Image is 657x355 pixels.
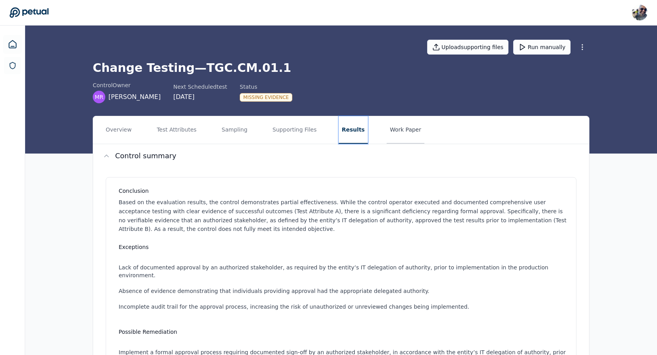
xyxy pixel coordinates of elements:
h3: Exceptions [119,243,567,251]
button: Results [339,116,368,144]
h1: Change Testing — TGC.CM.01.1 [93,61,589,75]
button: Work Paper [387,116,424,144]
button: Uploadsupporting files [427,40,509,55]
button: Sampling [218,116,251,144]
nav: Tabs [93,116,589,144]
span: [PERSON_NAME] [108,92,161,102]
button: Control summary [93,144,589,168]
h3: Conclusion [119,187,567,195]
h3: Possible Remediation [119,328,567,336]
a: Dashboard [3,35,22,54]
li: Absence of evidence demonstrating that individuals providing approval had the appropriate delegat... [119,287,567,295]
h2: Control summary [115,150,176,161]
p: Based on the evaluation results, the control demonstrates partial effectiveness. While the contro... [119,198,567,234]
img: Shekhar Khedekar [632,5,648,20]
li: Lack of documented approval by an authorized stakeholder, as required by the entity’s IT delegati... [119,264,567,279]
span: MR [95,93,103,101]
button: Supporting Files [270,116,320,144]
div: Status [240,83,292,91]
a: Go to Dashboard [9,7,49,18]
div: Next Scheduled test [173,83,227,91]
button: Overview [103,116,135,144]
div: control Owner [93,81,161,89]
button: Test Attributes [154,116,200,144]
li: Incomplete audit trail for the approval process, increasing the risk of unauthorized or unreviewe... [119,303,567,311]
button: Run manually [513,40,571,55]
div: Missing Evidence [240,93,292,102]
button: More Options [575,40,589,54]
div: [DATE] [173,92,227,102]
a: SOC [4,57,21,74]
